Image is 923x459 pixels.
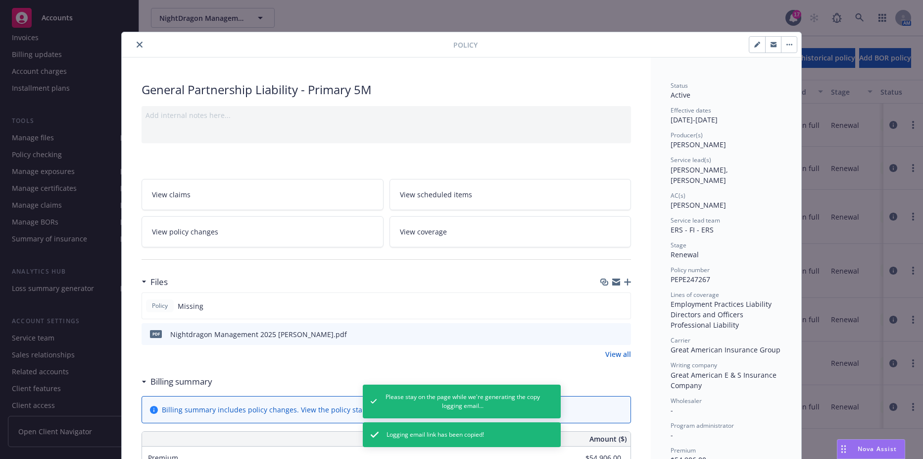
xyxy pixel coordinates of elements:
[671,156,711,164] span: Service lead(s)
[837,440,850,459] div: Drag to move
[671,131,703,139] span: Producer(s)
[671,430,673,440] span: -
[146,110,627,120] div: Add internal notes here...
[671,90,690,100] span: Active
[142,216,384,247] a: View policy changes
[671,345,780,354] span: Great American Insurance Group
[400,189,472,200] span: View scheduled items
[605,349,631,359] a: View all
[671,216,720,225] span: Service lead team
[671,299,781,309] div: Employment Practices Liability
[671,421,734,430] span: Program administrator
[671,266,710,274] span: Policy number
[152,189,191,200] span: View claims
[150,375,212,388] h3: Billing summary
[671,336,690,344] span: Carrier
[150,301,170,310] span: Policy
[389,179,632,210] a: View scheduled items
[671,106,781,125] div: [DATE] - [DATE]
[671,225,714,234] span: ERS - FI - ERS
[671,370,778,390] span: Great American E & S Insurance Company
[134,39,146,51] button: close
[589,434,627,444] span: Amount ($)
[671,275,710,284] span: PEPE247267
[142,375,212,388] div: Billing summary
[170,329,347,340] div: Nightdragon Management 2025 [PERSON_NAME].pdf
[142,81,631,98] div: General Partnership Liability - Primary 5M
[618,329,627,340] button: preview file
[671,250,699,259] span: Renewal
[150,330,162,338] span: pdf
[858,445,897,453] span: Nova Assist
[162,404,506,415] div: Billing summary includes policy changes. View the policy start billing summary on the .
[602,329,610,340] button: download file
[142,276,168,288] div: Files
[671,106,711,115] span: Effective dates
[387,430,484,439] span: Logging email link has been copied!
[671,290,719,299] span: Lines of coverage
[178,301,203,311] span: Missing
[385,393,540,410] span: Please stay on the page while we're generating the copy logging email...
[400,227,447,237] span: View coverage
[671,361,717,369] span: Writing company
[837,439,905,459] button: Nova Assist
[671,446,696,455] span: Premium
[671,191,685,200] span: AC(s)
[142,179,384,210] a: View claims
[671,81,688,90] span: Status
[671,405,673,415] span: -
[150,276,168,288] h3: Files
[671,200,726,210] span: [PERSON_NAME]
[671,165,730,185] span: [PERSON_NAME], [PERSON_NAME]
[671,320,781,330] div: Professional Liability
[671,309,781,320] div: Directors and Officers
[671,140,726,149] span: [PERSON_NAME]
[152,227,218,237] span: View policy changes
[389,216,632,247] a: View coverage
[671,241,686,249] span: Stage
[671,397,702,405] span: Wholesaler
[453,40,478,50] span: Policy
